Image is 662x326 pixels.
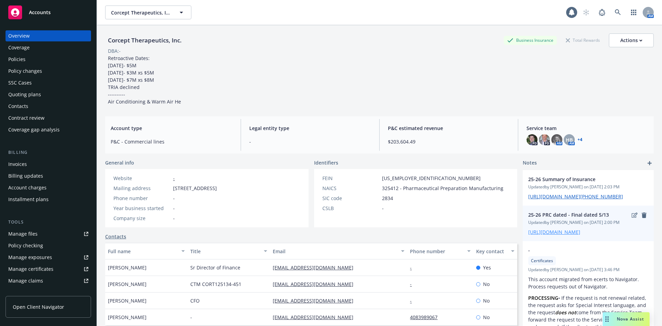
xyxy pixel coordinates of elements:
a: +4 [578,138,582,142]
span: $203,604.49 [388,138,510,145]
a: [EMAIL_ADDRESS][DOMAIN_NAME] [273,281,359,287]
span: Updated by [PERSON_NAME] on [DATE] 2:00 PM [528,219,648,226]
span: - [173,215,175,222]
a: 4083989067 [410,314,443,320]
a: Manage claims [6,275,91,286]
span: Certificates [531,258,553,264]
div: SIC code [322,195,379,202]
div: Coverage [8,42,30,53]
button: Actions [609,33,654,47]
span: 25-26 PRC dated - Final dated 5/13 [528,211,630,218]
a: remove [640,211,648,219]
a: Manage files [6,228,91,239]
span: Account type [111,125,232,132]
span: Yes [483,264,491,271]
a: Coverage [6,42,91,53]
button: Nova Assist [603,312,650,326]
span: Updated by [PERSON_NAME] on [DATE] 2:03 PM [528,184,648,190]
div: 25-26 Summary of InsuranceUpdatedby [PERSON_NAME] on [DATE] 2:03 PM[URL][DOMAIN_NAME][PHONE_NUMBER] [523,170,654,206]
div: 25-26 PRC dated - Final dated 5/13editremoveUpdatedby [PERSON_NAME] on [DATE] 2:00 PM[URL][DOMAIN... [523,206,654,241]
a: add [645,159,654,167]
span: - [382,205,384,212]
div: Policies [8,54,26,65]
a: Invoices [6,159,91,170]
div: Overview [8,30,30,41]
span: CTM CORT125134-451 [190,280,241,288]
a: Policies [6,54,91,65]
div: Installment plans [8,194,49,205]
span: 325412 - Pharmaceutical Preparation Manufacturing [382,185,503,192]
a: Accounts [6,3,91,22]
a: Manage certificates [6,264,91,275]
a: - [173,175,175,181]
div: Manage BORs [8,287,41,298]
button: Key contact [473,243,517,259]
span: Nova Assist [617,316,644,322]
a: SSC Cases [6,77,91,88]
a: [EMAIL_ADDRESS][DOMAIN_NAME] [273,297,359,304]
a: Contract review [6,112,91,124]
div: FEIN [322,175,379,182]
span: [STREET_ADDRESS] [173,185,217,192]
span: HB [566,136,573,144]
a: Manage BORs [6,287,91,298]
span: Updated by [PERSON_NAME] on [DATE] 3:46 PM [528,267,648,273]
a: edit [630,211,639,219]
a: [EMAIL_ADDRESS][DOMAIN_NAME] [273,264,359,271]
span: 2834 [382,195,393,202]
span: Corcept Therapeutics, Inc. [111,9,171,16]
a: - [410,281,417,287]
div: Year business started [113,205,170,212]
a: Coverage gap analysis [6,124,91,135]
img: photo [551,134,562,145]
span: No [483,297,490,304]
div: Invoices [8,159,27,170]
button: Phone number [407,243,473,259]
div: Coverage gap analysis [8,124,60,135]
span: Accounts [29,10,51,15]
div: Email [273,248,397,255]
a: - [410,264,417,271]
a: - [410,297,417,304]
a: [URL][DOMAIN_NAME] [528,229,580,235]
div: Quoting plans [8,89,41,100]
a: Switch app [627,6,641,19]
span: - [249,138,371,145]
img: photo [539,134,550,145]
div: Key contact [476,248,507,255]
strong: PROCESSING [528,295,558,301]
a: Policy checking [6,240,91,251]
span: - [190,314,192,321]
span: Retroactive Dates: [DATE]- $5M [DATE]- $3M xs $5M [DATE]- $7M xs $8M TRIA declined ---------- Air... [108,55,181,105]
span: No [483,314,490,321]
a: Start snowing [579,6,593,19]
div: Billing [6,149,91,156]
span: [PERSON_NAME] [108,280,147,288]
div: Account charges [8,182,47,193]
div: CSLB [322,205,379,212]
span: Sr Director of Finance [190,264,240,271]
div: Manage exposures [8,252,52,263]
a: [EMAIL_ADDRESS][DOMAIN_NAME] [273,314,359,320]
button: Title [188,243,270,259]
a: Billing updates [6,170,91,181]
span: - [528,247,630,254]
span: Open Client Navigator [13,303,64,310]
a: Search [611,6,625,19]
div: NAICS [322,185,379,192]
a: Report a Bug [595,6,609,19]
div: Policy changes [8,66,42,77]
div: Corcept Therapeutics, Inc. [105,36,184,45]
button: Corcept Therapeutics, Inc. [105,6,191,19]
em: does not [555,309,576,316]
button: Email [270,243,407,259]
div: Title [190,248,260,255]
div: SSC Cases [8,77,32,88]
div: Full name [108,248,177,255]
div: Billing updates [8,170,43,181]
span: Identifiers [314,159,338,166]
div: Actions [620,34,642,47]
span: 25-26 Summary of Insurance [528,176,630,183]
span: Manage exposures [6,252,91,263]
button: Full name [105,243,188,259]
